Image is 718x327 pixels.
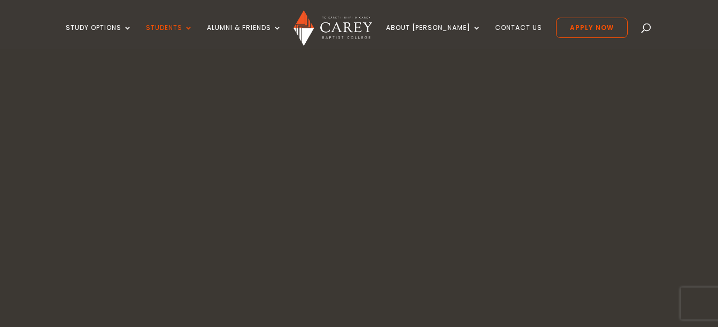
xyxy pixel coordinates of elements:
a: Alumni & Friends [207,24,282,49]
a: Apply Now [556,18,628,38]
a: Students [146,24,193,49]
img: Carey Baptist College [294,10,372,46]
a: Study Options [66,24,132,49]
a: About [PERSON_NAME] [386,24,481,49]
a: Contact Us [495,24,542,49]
